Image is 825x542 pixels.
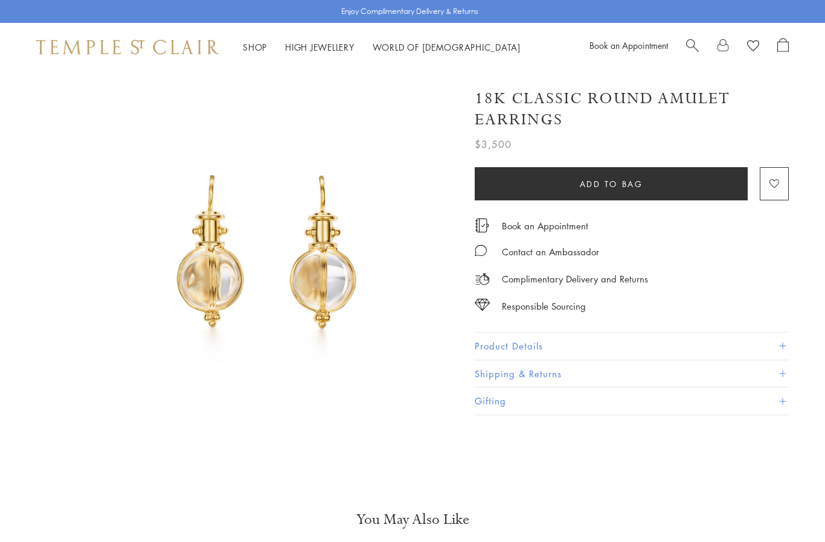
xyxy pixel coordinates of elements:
img: Temple St. Clair [36,40,219,54]
h1: 18K Classic Round Amulet Earrings [475,88,789,130]
img: icon_delivery.svg [475,272,490,287]
a: World of [DEMOGRAPHIC_DATA]World of [DEMOGRAPHIC_DATA] [373,41,521,53]
h3: You May Also Like [48,510,777,529]
button: Add to bag [475,167,748,200]
p: Enjoy Complimentary Delivery & Returns [341,5,478,18]
img: 18K Classic Round Amulet Earrings [79,71,457,449]
div: Responsible Sourcing [502,299,586,314]
nav: Main navigation [243,40,521,55]
div: Contact an Ambassador [502,244,599,260]
img: MessageIcon-01_2.svg [475,244,487,257]
p: Complimentary Delivery and Returns [502,272,648,287]
button: Gifting [475,387,789,415]
a: Search [686,38,699,56]
a: ShopShop [243,41,267,53]
a: Book an Appointment [502,219,588,232]
span: $3,500 [475,136,512,152]
a: High JewelleryHigh Jewellery [285,41,355,53]
button: Shipping & Returns [475,360,789,387]
a: Book an Appointment [589,39,668,51]
img: icon_sourcing.svg [475,299,490,311]
button: Product Details [475,333,789,360]
a: View Wishlist [747,38,759,56]
img: icon_appointment.svg [475,218,489,232]
span: Add to bag [580,177,643,191]
a: Open Shopping Bag [777,38,789,56]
